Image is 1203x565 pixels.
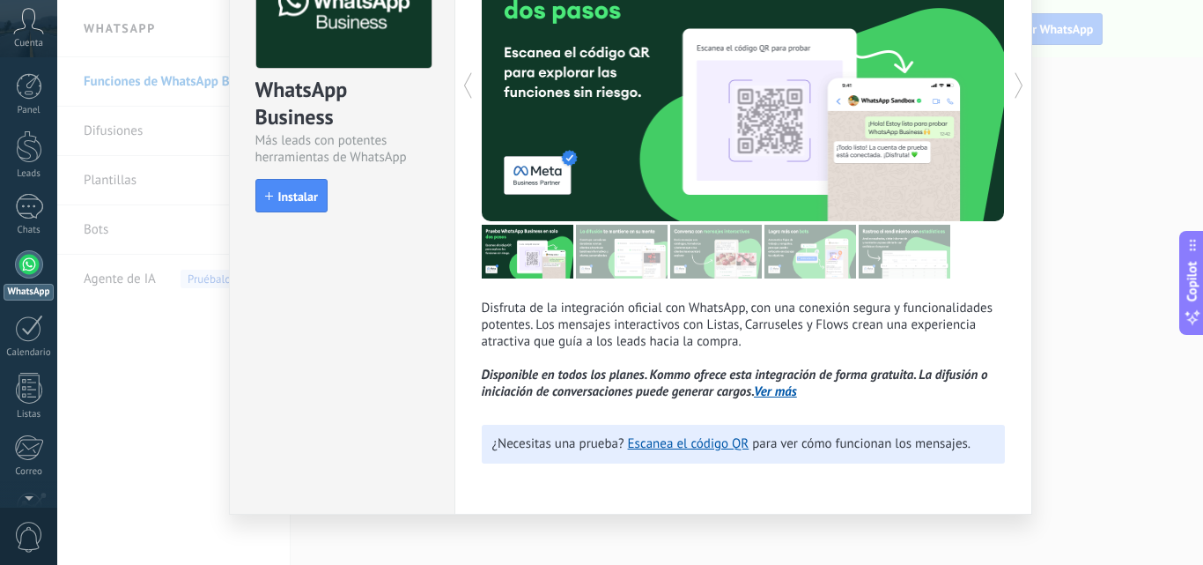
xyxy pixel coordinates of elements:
a: Ver más [754,383,797,400]
img: tour_image_62c9952fc9cf984da8d1d2aa2c453724.png [764,225,856,279]
span: ¿Necesitas una prueba? [492,435,624,452]
div: Leads [4,168,55,180]
i: Disponible en todos los planes. Kommo ofrece esta integración de forma gratuita. La difusión o in... [482,367,988,400]
div: Listas [4,409,55,420]
div: Calendario [4,347,55,359]
span: Cuenta [14,38,43,49]
img: tour_image_cc377002d0016b7ebaeb4dbe65cb2175.png [859,225,950,279]
p: Disfruta de la integración oficial con WhatsApp, con una conexión segura y funcionalidades potent... [482,300,1005,400]
img: tour_image_1009fe39f4f058b759f0df5a2b7f6f06.png [670,225,762,279]
a: Escanea el código QR [628,435,749,452]
div: WhatsApp Business [255,76,429,132]
span: Copilot [1184,261,1201,301]
button: Instalar [255,179,328,212]
img: tour_image_cc27419dad425b0ae96c2716632553fa.png [576,225,668,279]
img: tour_image_7a4924cebc22ed9e3259523e50fe4fd6.png [482,225,573,279]
span: para ver cómo funcionan los mensajes. [752,435,971,452]
div: Más leads con potentes herramientas de WhatsApp [255,132,429,166]
div: Correo [4,466,55,478]
div: Panel [4,105,55,116]
div: Chats [4,225,55,236]
div: WhatsApp [4,284,54,301]
span: Instalar [278,190,318,203]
